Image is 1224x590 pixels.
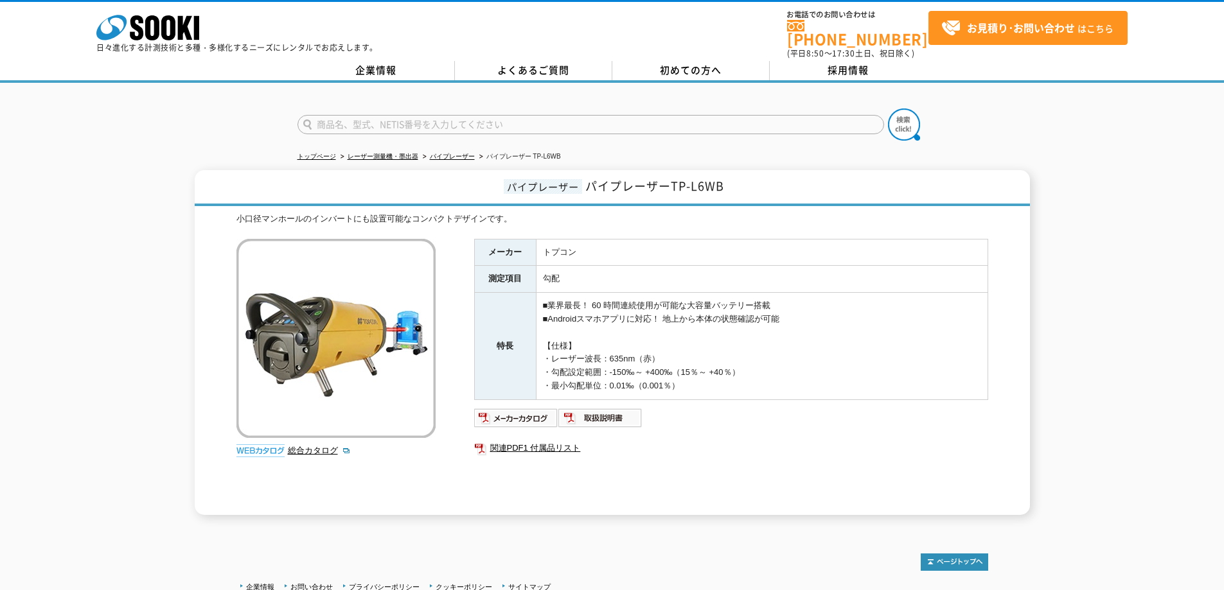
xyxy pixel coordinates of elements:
th: メーカー [474,239,536,266]
a: 取扱説明書 [558,416,643,426]
img: パイプレーザー TP-L6WB [236,239,436,438]
a: 関連PDF1 付属品リスト [474,440,988,456]
th: 測定項目 [474,266,536,293]
img: webカタログ [236,444,285,457]
th: 特長 [474,293,536,400]
td: トプコン [536,239,988,266]
span: (平日 ～ 土日、祝日除く) [787,48,914,59]
a: よくあるご質問 [455,61,612,80]
span: パイプレーザー [504,179,582,194]
a: レーザー測量機・墨出器 [348,153,418,160]
a: トップページ [297,153,336,160]
span: 初めての方へ [660,63,722,77]
a: [PHONE_NUMBER] [787,20,928,46]
input: 商品名、型式、NETIS番号を入力してください [297,115,884,134]
img: btn_search.png [888,108,920,141]
li: パイプレーザー TP-L6WB [477,150,561,164]
img: トップページへ [921,553,988,571]
strong: お見積り･お問い合わせ [967,20,1075,35]
a: 初めての方へ [612,61,770,80]
span: 17:30 [832,48,855,59]
p: 日々進化する計測技術と多種・多様化するニーズにレンタルでお応えします。 [96,44,378,51]
td: ■業界最長！ 60 時間連続使用が可能な大容量バッテリー搭載 ■Androidスマホアプリに対応！ 地上から本体の状態確認が可能 【仕様】 ・レーザー波長：635nm（赤） ・勾配設定範囲：-1... [536,293,988,400]
a: パイプレーザー [430,153,475,160]
img: メーカーカタログ [474,408,558,428]
span: はこちら [941,19,1113,38]
a: 総合カタログ [288,446,351,455]
a: 企業情報 [297,61,455,80]
span: 8:50 [806,48,824,59]
td: 勾配 [536,266,988,293]
span: パイプレーザーTP-L6WB [585,177,724,195]
a: 採用情報 [770,61,927,80]
a: メーカーカタログ [474,416,558,426]
a: お見積り･お問い合わせはこちら [928,11,1128,45]
span: お電話でのお問い合わせは [787,11,928,19]
img: 取扱説明書 [558,408,643,428]
div: 小口径マンホールのインバートにも設置可能なコンパクトデザインです。 [236,213,988,226]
